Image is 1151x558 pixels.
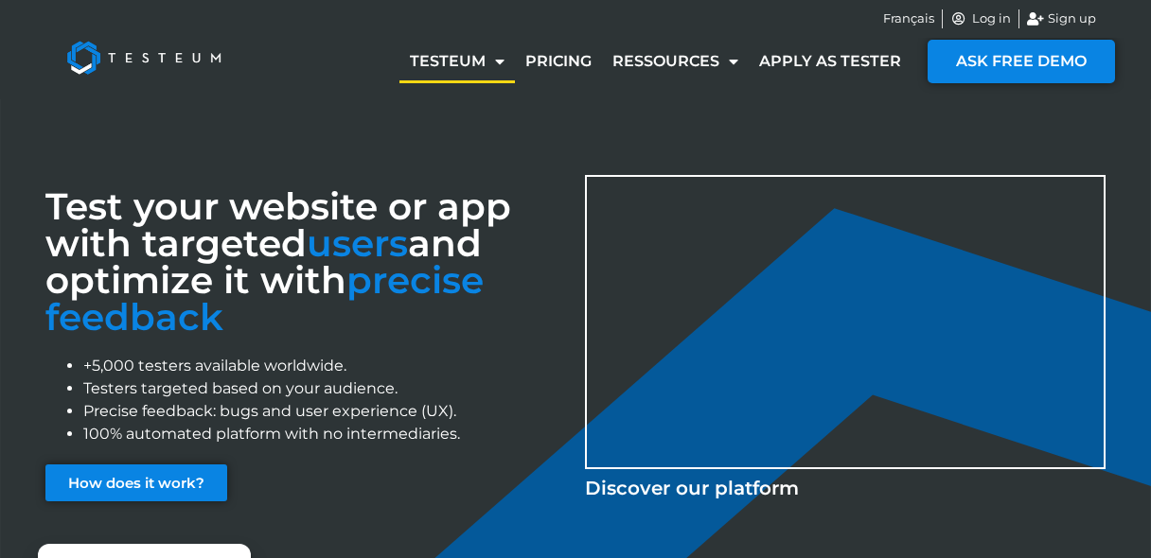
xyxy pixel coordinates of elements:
span: Log in [967,9,1011,28]
li: Testers targeted based on your audience. [83,377,566,400]
nav: Menu [399,40,912,83]
a: Français [883,9,934,28]
a: How does it work? [45,464,227,501]
li: 100% automated platform with no intermediaries. [83,423,566,445]
span: Sign up [1043,9,1096,28]
a: Apply as tester [749,40,912,83]
a: ASK FREE DEMO [928,40,1115,83]
span: ASK FREE DEMO [956,54,1087,69]
a: Ressources [602,40,749,83]
h3: Test your website or app with targeted and optimize it with [45,188,566,336]
p: Discover our platform [585,474,1106,502]
span: How does it work? [68,476,204,490]
li: +5,000 testers available worldwide. [83,355,566,377]
font: precise feedback [45,257,484,340]
a: Log in [950,9,1011,28]
a: Pricing [515,40,602,83]
img: Testeum Logo - Application crowdtesting platform [45,20,242,96]
a: Sign up [1027,9,1097,28]
span: users [307,220,408,266]
li: Precise feedback: bugs and user experience (UX). [83,400,566,423]
a: Testeum [399,40,515,83]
